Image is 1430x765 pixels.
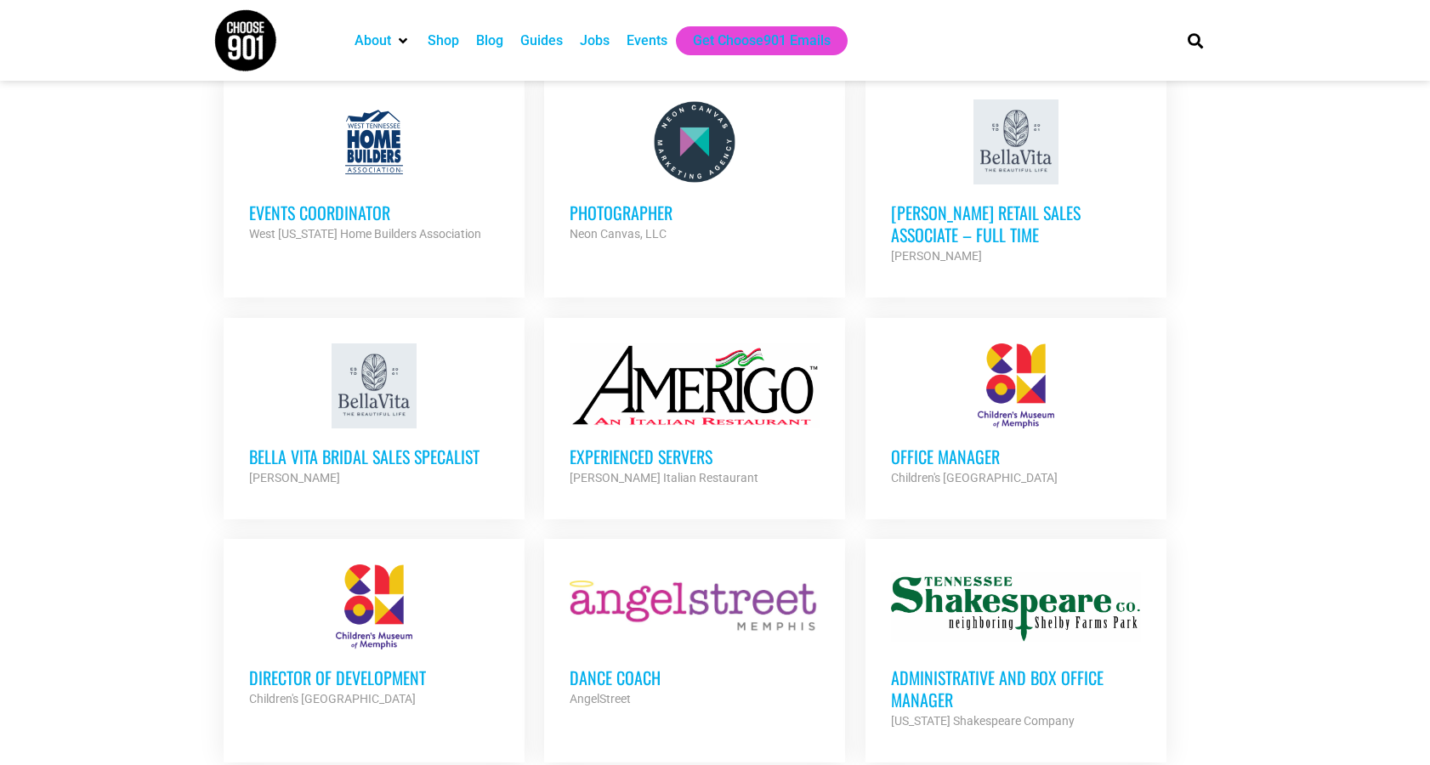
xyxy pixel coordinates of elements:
[249,692,416,705] strong: Children's [GEOGRAPHIC_DATA]
[476,31,503,51] a: Blog
[544,539,845,734] a: Dance Coach AngelStreet
[865,539,1166,756] a: Administrative and Box Office Manager [US_STATE] Shakespeare Company
[355,31,391,51] a: About
[346,26,419,55] div: About
[249,471,340,484] strong: [PERSON_NAME]
[627,31,667,51] a: Events
[249,666,499,688] h3: Director of Development
[891,249,982,263] strong: [PERSON_NAME]
[865,74,1166,292] a: [PERSON_NAME] Retail Sales Associate – Full Time [PERSON_NAME]
[580,31,610,51] a: Jobs
[891,201,1141,246] h3: [PERSON_NAME] Retail Sales Associate – Full Time
[693,31,831,51] a: Get Choose901 Emails
[428,31,459,51] a: Shop
[249,201,499,224] h3: Events Coordinator
[891,445,1141,467] h3: Office Manager
[891,666,1141,711] h3: Administrative and Box Office Manager
[570,201,820,224] h3: Photographer
[865,318,1166,513] a: Office Manager Children's [GEOGRAPHIC_DATA]
[249,227,481,241] strong: West [US_STATE] Home Builders Association
[1182,26,1210,54] div: Search
[249,445,499,467] h3: Bella Vita Bridal Sales Specalist
[544,318,845,513] a: Experienced Servers [PERSON_NAME] Italian Restaurant
[520,31,563,51] a: Guides
[346,26,1159,55] nav: Main nav
[570,471,758,484] strong: [PERSON_NAME] Italian Restaurant
[224,74,525,269] a: Events Coordinator West [US_STATE] Home Builders Association
[570,692,631,705] strong: AngelStreet
[570,227,667,241] strong: Neon Canvas, LLC
[891,714,1075,728] strong: [US_STATE] Shakespeare Company
[544,74,845,269] a: Photographer Neon Canvas, LLC
[570,445,820,467] h3: Experienced Servers
[224,539,525,734] a: Director of Development Children's [GEOGRAPHIC_DATA]
[570,666,820,688] h3: Dance Coach
[891,471,1058,484] strong: Children's [GEOGRAPHIC_DATA]
[224,318,525,513] a: Bella Vita Bridal Sales Specalist [PERSON_NAME]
